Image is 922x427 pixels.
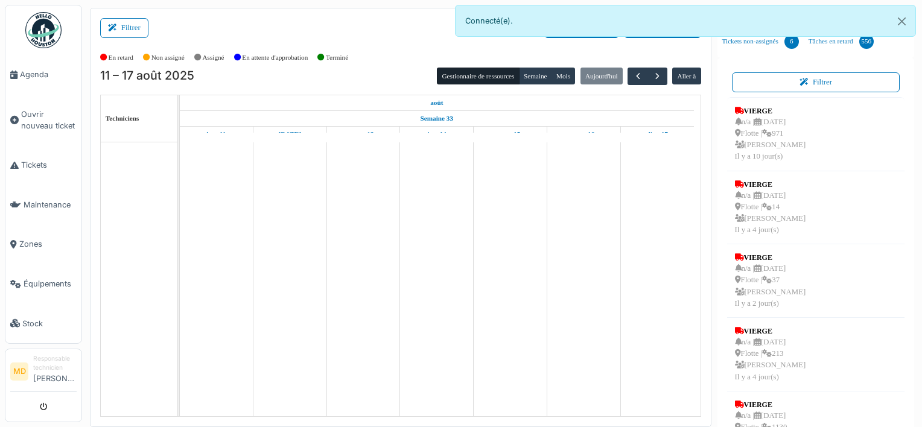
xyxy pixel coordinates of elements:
a: VIERGE n/a |[DATE] Flotte |37 [PERSON_NAME]Il y a 2 jour(s) [732,249,809,312]
span: Tickets [21,159,77,171]
div: n/a | [DATE] Flotte | 14 [PERSON_NAME] Il y a 4 jour(s) [735,190,806,236]
div: n/a | [DATE] Flotte | 213 [PERSON_NAME] Il y a 4 jour(s) [735,337,806,383]
span: Stock [22,318,77,329]
button: Suivant [647,68,667,85]
div: Connecté(e). [455,5,916,37]
label: En attente d'approbation [242,52,308,63]
button: Filtrer [732,72,900,92]
button: Semaine [519,68,552,84]
a: Tickets [5,145,81,185]
button: Aller à [672,68,701,84]
a: VIERGE n/a |[DATE] Flotte |14 [PERSON_NAME]Il y a 4 jour(s) [732,176,809,239]
a: Équipements [5,264,81,304]
li: [PERSON_NAME] [33,354,77,389]
label: Assigné [203,52,224,63]
button: Aujourd'hui [580,68,623,84]
div: n/a | [DATE] Flotte | 37 [PERSON_NAME] Il y a 2 jour(s) [735,263,806,309]
a: 11 août 2025 [204,127,229,142]
label: En retard [109,52,133,63]
a: Zones [5,224,81,264]
h2: 11 – 17 août 2025 [100,69,194,83]
div: 6 [784,34,799,49]
button: Gestionnaire de ressources [437,68,519,84]
a: 13 août 2025 [350,127,377,142]
a: VIERGE n/a |[DATE] Flotte |213 [PERSON_NAME]Il y a 4 jour(s) [732,323,809,386]
div: VIERGE [735,399,806,410]
button: Précédent [628,68,647,85]
a: 11 août 2025 [427,95,446,110]
div: VIERGE [735,106,806,116]
div: n/a | [DATE] Flotte | 971 [PERSON_NAME] Il y a 10 jour(s) [735,116,806,163]
div: Responsable technicien [33,354,77,373]
a: Tickets non-assignés [717,25,804,58]
div: VIERGE [735,179,806,190]
img: Badge_color-CXgf-gQk.svg [25,12,62,48]
a: Ouvrir nouveau ticket [5,95,81,146]
button: Mois [552,68,576,84]
label: Non assigné [151,52,185,63]
a: VIERGE n/a |[DATE] Flotte |971 [PERSON_NAME]Il y a 10 jour(s) [732,103,809,166]
span: Zones [19,238,77,250]
a: Tâches en retard [804,25,879,58]
li: MD [10,362,28,381]
a: Stock [5,303,81,343]
a: 16 août 2025 [570,127,597,142]
button: Filtrer [100,18,148,38]
a: 12 août 2025 [276,127,305,142]
span: Équipements [24,278,77,289]
label: Terminé [326,52,348,63]
a: Semaine 33 [418,111,456,126]
a: Agenda [5,55,81,95]
div: VIERGE [735,326,806,337]
a: Maintenance [5,185,81,225]
span: Techniciens [106,115,139,122]
button: Close [888,5,915,37]
span: Agenda [20,69,77,80]
span: Ouvrir nouveau ticket [21,109,77,131]
a: 17 août 2025 [643,127,670,142]
div: 556 [859,34,874,49]
a: 15 août 2025 [497,127,524,142]
a: MD Responsable technicien[PERSON_NAME] [10,354,77,392]
a: 14 août 2025 [424,127,450,142]
span: Maintenance [24,199,77,210]
div: VIERGE [735,252,806,263]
